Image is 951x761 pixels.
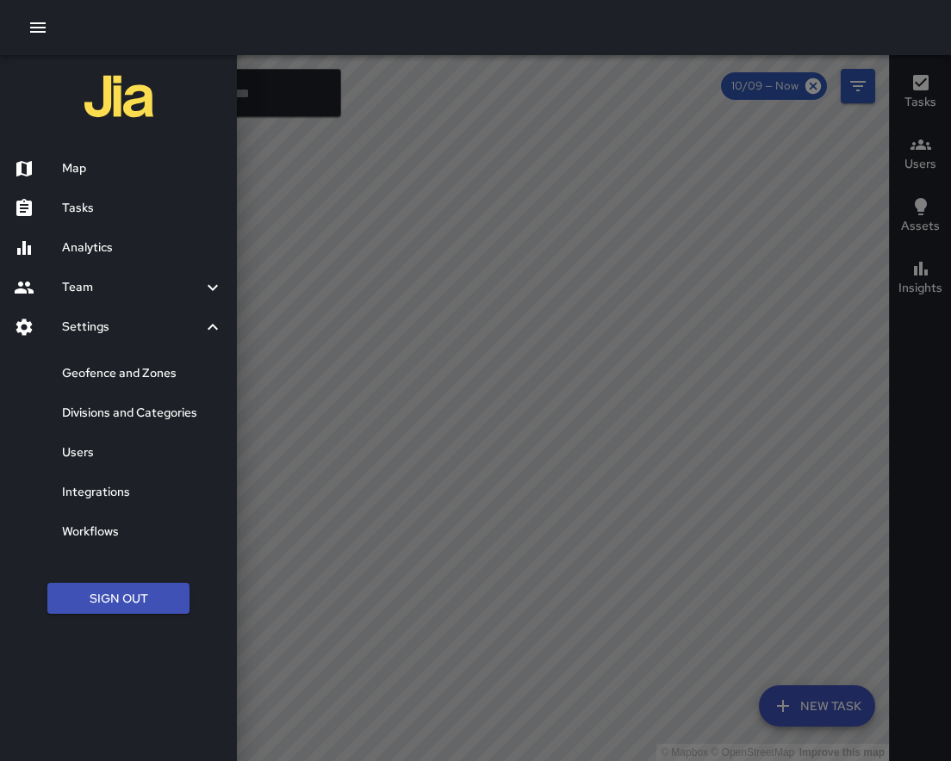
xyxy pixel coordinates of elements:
[62,523,223,541] h6: Workflows
[62,199,223,218] h6: Tasks
[62,364,223,383] h6: Geofence and Zones
[62,238,223,257] h6: Analytics
[62,159,223,178] h6: Map
[62,443,223,462] h6: Users
[47,583,190,615] button: Sign Out
[62,318,202,337] h6: Settings
[62,404,223,423] h6: Divisions and Categories
[62,483,223,502] h6: Integrations
[62,278,202,297] h6: Team
[84,62,153,131] img: jia-logo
